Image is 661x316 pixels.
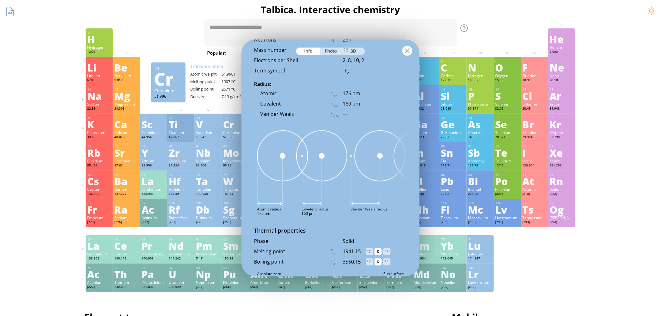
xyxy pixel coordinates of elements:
div: Cesium [87,187,111,192]
div: Antimony [468,158,492,163]
div: °F [383,248,390,255]
div: 40 [169,144,193,148]
div: 178.49 [169,192,193,197]
div: 81 [414,173,438,177]
div: 15.999 [495,78,519,83]
div: Astatine [523,187,547,192]
div: Neon [550,73,574,78]
div: 82 [441,173,465,177]
div: 9.012 [114,78,138,83]
div: Arsenic [468,130,492,135]
div: 72.63 [441,135,465,140]
div: 51.996 [154,94,182,99]
div: 14 [441,87,465,91]
div: [210] [523,192,547,197]
div: 6.94 [87,78,111,83]
div: Xenon [550,158,574,163]
div: Beryllium [114,73,138,78]
div: 91.224 [169,163,193,168]
div: Niobium [196,158,220,163]
div: Hafnium [169,187,193,192]
div: O [495,62,519,72]
div: Tantalum [196,187,220,192]
div: 33 [469,116,492,120]
div: 39 [142,144,166,148]
div: 42 [224,144,247,148]
div: Lanthanum [142,187,166,192]
div: 51.996 [223,135,247,140]
div: Ar [550,91,574,101]
div: Te [495,148,519,158]
div: 32.06 [495,106,519,111]
span: — [350,211,354,216]
div: 118 [550,201,574,205]
div: 41 [196,144,220,148]
div: Ti [169,119,193,129]
div: Indium [414,158,438,163]
div: He [550,34,574,44]
div: Helium [550,45,574,50]
div: Tl [414,176,438,186]
h1: Talbica. Interactive chemistry [81,3,580,16]
div: Kr [550,119,574,129]
div: 183.84 [223,192,247,197]
div: 9 [523,59,547,63]
div: Br [523,119,547,129]
div: Cr [154,74,182,84]
div: Ra [114,205,138,215]
div: Gallium [414,130,438,135]
div: Potassium [87,130,111,135]
div: 89 [142,201,166,205]
div: 137.327 [114,192,138,197]
div: Thallium [414,187,438,192]
sub: cov [333,104,338,108]
div: B [414,62,438,72]
div: 30.974 [468,106,492,111]
div: Bromine [523,130,547,135]
div: 24 [224,116,247,120]
div: 160 pm [343,100,407,107]
div: Be [114,62,138,72]
div: 34 [496,116,519,120]
div: r [330,100,343,108]
div: 39.098 [87,135,111,140]
div: Tungsten [223,187,247,192]
div: 74.922 [468,135,492,140]
div: 88.906 [142,163,166,168]
div: 7 [469,59,492,63]
div: Tellurium [495,158,519,163]
div: Db [196,205,220,215]
div: Lithium [87,73,111,78]
div: 1 [87,31,111,35]
div: 2 [550,31,574,35]
div: 51 [469,144,492,148]
div: Bismuth [468,187,492,192]
div: 160 pm [301,211,329,216]
div: 14.007 [468,78,492,83]
div: Photo [320,48,343,55]
div: 12.011 [441,78,465,83]
div: F [523,62,547,72]
div: Sn [441,148,465,158]
div: 85 [523,173,547,177]
div: 3 [87,59,111,63]
div: Rutherfordium [169,215,193,220]
div: Fluorine [523,73,547,78]
div: 22.99 [87,106,111,111]
div: In [414,148,438,158]
div: 16 [496,87,519,91]
div: Sr [114,148,138,158]
div: Chromium [154,88,182,93]
div: 118.71 [441,163,465,168]
div: Rf [169,205,193,215]
div: 35.45 [523,106,547,111]
div: Cr [223,119,247,129]
div: Bi [468,176,492,186]
div: Ga [414,119,438,129]
div: 105 [196,201,220,205]
div: 5 [414,59,438,63]
sub: ion [333,93,337,97]
div: 106 [224,201,247,205]
div: K [375,258,382,265]
div: 57 [142,173,166,177]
